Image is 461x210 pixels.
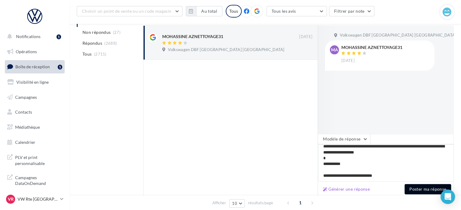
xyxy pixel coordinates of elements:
[4,106,66,118] a: Contacts
[4,30,63,43] button: Notifications 1
[15,109,32,115] span: Contacts
[440,189,455,204] div: Open Intercom Messenger
[196,6,222,16] button: Au total
[226,5,242,18] div: Tous
[82,29,111,35] span: Non répondus
[4,151,66,169] a: PLV et print personnalisable
[5,193,65,205] a: VR VW Rte [GEOGRAPHIC_DATA]
[4,76,66,89] a: Visibilité en ligne
[4,45,66,58] a: Opérations
[18,196,58,202] p: VW Rte [GEOGRAPHIC_DATA]
[15,140,35,145] span: Calendrier
[299,34,312,40] span: [DATE]
[329,6,375,16] button: Filtrer par note
[248,200,273,206] span: résultats/page
[113,30,121,35] span: (27)
[82,51,92,57] span: Tous
[82,40,102,46] span: Répondus
[272,8,296,14] span: Tous les avis
[321,186,372,193] button: Générer une réponse
[104,41,117,46] span: (2688)
[15,153,62,166] span: PLV et print personnalisable
[318,134,370,144] button: Modèle de réponse
[295,198,305,208] span: 1
[229,199,245,208] button: 10
[4,121,66,134] a: Médiathèque
[340,33,456,38] span: Volkswagen DBF [GEOGRAPHIC_DATA] [GEOGRAPHIC_DATA]
[8,196,14,202] span: VR
[15,124,40,130] span: Médiathèque
[16,34,40,39] span: Notifications
[341,58,355,63] span: [DATE]
[405,184,451,194] button: Poster ma réponse
[212,200,226,206] span: Afficher
[15,94,37,99] span: Campagnes
[4,136,66,149] a: Calendrier
[82,8,171,14] span: Choisir un point de vente ou un code magasin
[4,60,66,73] a: Boîte de réception1
[77,6,182,16] button: Choisir un point de vente ou un code magasin
[168,47,284,53] span: Volkswagen DBF [GEOGRAPHIC_DATA] [GEOGRAPHIC_DATA]
[331,47,338,53] span: MA
[266,6,327,16] button: Tous les avis
[232,201,237,206] span: 10
[58,65,62,69] div: 1
[15,64,50,69] span: Boîte de réception
[341,45,402,50] div: MOHASSINE AZNETTOYAGE31
[15,173,62,186] span: Campagnes DataOnDemand
[186,6,222,16] button: Au total
[16,79,49,85] span: Visibilité en ligne
[4,171,66,189] a: Campagnes DataOnDemand
[94,52,107,57] span: (2715)
[56,34,61,39] div: 1
[16,49,37,54] span: Opérations
[162,34,223,40] div: MOHASSINE AZNETTOYAGE31
[4,91,66,104] a: Campagnes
